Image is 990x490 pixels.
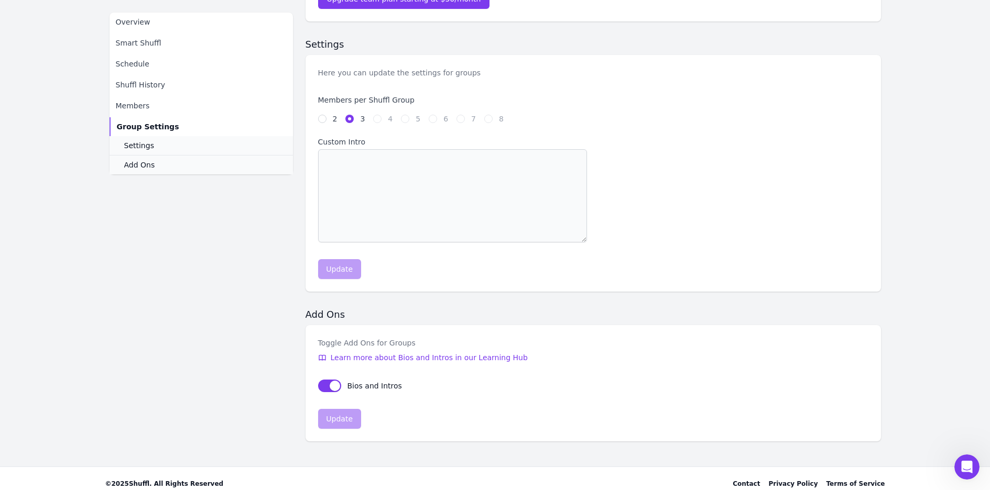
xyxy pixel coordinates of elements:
[318,68,481,78] p: Here you can update the settings for groups
[318,338,528,348] div: Toggle Add Ons for Groups
[499,114,504,124] label: 8
[117,121,179,132] span: Group Settings
[768,480,818,488] a: Privacy Policy
[116,38,161,48] span: Smart Shuffl
[333,114,338,124] label: 2
[124,160,155,170] span: Add Ons
[318,352,528,363] a: Learn more about Bios and Intros in our Learning Hub
[826,480,885,488] a: Terms of Service
[110,117,293,136] a: Group Settings
[110,13,293,31] a: Overview
[360,114,365,124] label: 3
[110,13,293,174] nav: Sidebar
[954,454,980,480] iframe: Intercom live chat
[471,114,476,124] label: 7
[306,308,881,321] h2: Add Ons
[110,136,293,155] a: Settings
[116,80,165,90] span: Shuffl History
[388,114,393,124] label: 4
[306,38,881,51] h2: Settings
[116,101,150,111] span: Members
[110,96,293,115] a: Members
[443,114,448,124] label: 6
[110,34,293,52] a: Smart Shuffl
[318,95,587,105] legend: Members per Shuffl Group
[733,480,760,488] div: Contact
[318,409,361,429] button: Update
[116,17,150,27] span: Overview
[110,75,293,94] a: Shuffl History
[416,114,420,124] label: 5
[110,54,293,73] a: Schedule
[110,155,293,174] a: Add Ons
[318,259,361,279] button: Update
[105,480,224,488] span: © 2025 Shuffl. All Rights Reserved
[318,137,587,147] label: Custom Intro
[347,382,402,390] span: Bios and Intros
[116,59,149,69] span: Schedule
[124,140,154,151] span: Settings
[331,352,528,363] span: Learn more about Bios and Intros in our Learning Hub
